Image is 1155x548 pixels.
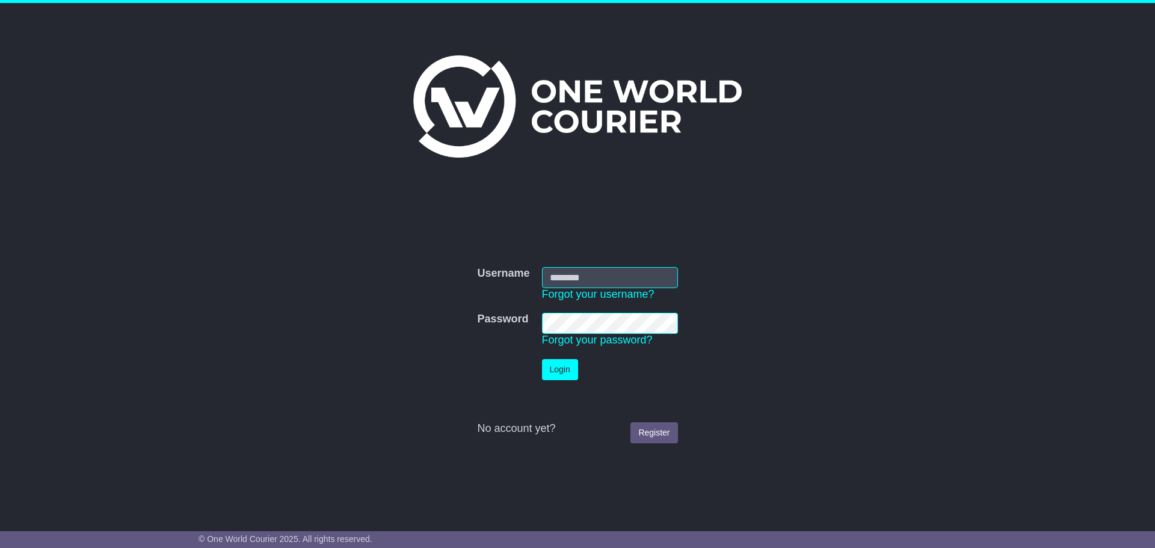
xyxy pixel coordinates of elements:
a: Register [630,422,677,443]
button: Login [542,359,578,380]
a: Forgot your username? [542,288,654,300]
div: No account yet? [477,422,677,436]
a: Forgot your password? [542,334,653,346]
span: © One World Courier 2025. All rights reserved. [199,534,372,544]
label: Password [477,313,528,326]
label: Username [477,267,529,280]
img: One World [413,55,742,158]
